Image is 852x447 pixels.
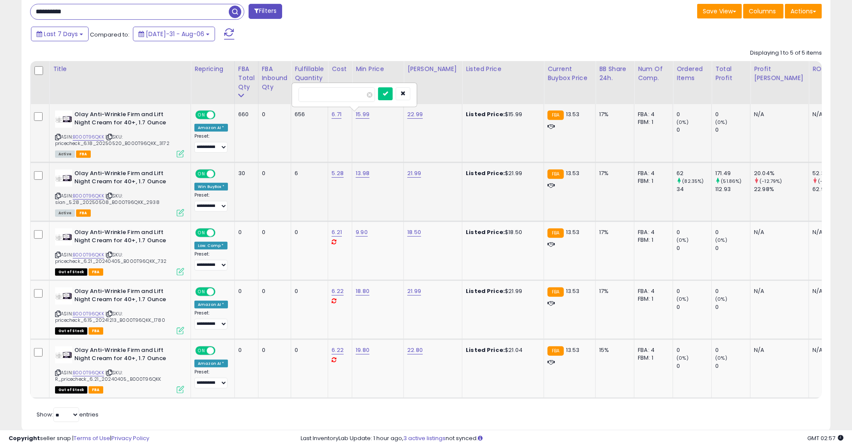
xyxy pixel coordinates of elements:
[466,346,537,354] div: $21.04
[677,119,689,126] small: (0%)
[74,111,179,129] b: Olay Anti-Wrinkle Firm and Lift Night Cream for 40+, 1.7 Ounce
[638,236,666,244] div: FBM: 1
[53,65,187,74] div: Title
[599,65,631,83] div: BB Share 24h.
[715,355,727,361] small: (0%)
[754,287,802,295] div: N/A
[194,242,228,250] div: Low. Comp *
[599,287,627,295] div: 17%
[332,346,344,355] a: 6.22
[332,287,344,296] a: 6.22
[466,111,537,118] div: $15.99
[715,244,750,252] div: 0
[754,228,802,236] div: N/A
[407,287,421,296] a: 21.99
[262,228,285,236] div: 0
[31,27,89,41] button: Last 7 Days
[55,310,165,323] span: | SKU: pricecheck_6.15_20241213_B000T96QKK_1780
[599,170,627,177] div: 17%
[677,287,711,295] div: 0
[73,310,104,318] a: B000T96QKK
[55,386,87,394] span: All listings that are currently out of stock and unavailable for purchase on Amazon
[566,169,580,177] span: 13.53
[677,346,711,354] div: 0
[677,170,711,177] div: 62
[146,30,204,38] span: [DATE]-31 - Aug-06
[55,151,75,158] span: All listings currently available for purchase on Amazon
[9,435,149,443] div: seller snap | |
[785,4,822,18] button: Actions
[238,228,252,236] div: 0
[812,228,841,236] div: N/A
[238,346,252,354] div: 0
[566,110,580,118] span: 13.53
[715,237,727,244] small: (0%)
[196,288,207,296] span: ON
[332,65,348,74] div: Cost
[9,434,40,442] strong: Copyright
[194,301,228,308] div: Amazon AI *
[407,228,421,237] a: 18.50
[743,4,784,18] button: Columns
[356,169,369,178] a: 13.98
[194,133,228,153] div: Preset:
[638,295,666,303] div: FBM: 1
[466,228,505,236] b: Listed Price:
[812,111,841,118] div: N/A
[715,119,727,126] small: (0%)
[403,434,446,442] a: 3 active listings
[466,228,537,236] div: $18.50
[55,346,184,392] div: ASIN:
[262,170,285,177] div: 0
[194,183,228,191] div: Win BuyBox *
[638,118,666,126] div: FBM: 1
[715,228,750,236] div: 0
[196,170,207,178] span: ON
[750,49,822,57] div: Displaying 1 to 5 of 5 items
[111,434,149,442] a: Privacy Policy
[73,251,104,259] a: B000T96QKK
[214,111,228,119] span: OFF
[715,346,750,354] div: 0
[715,303,750,311] div: 0
[812,185,847,193] div: 62.91%
[214,170,228,178] span: OFF
[55,369,161,382] span: | SKU: R_pricecheck_6.21_20240405_B000T96QKK
[295,228,321,236] div: 0
[677,237,689,244] small: (0%)
[677,185,711,193] div: 34
[332,169,344,178] a: 5.28
[566,228,580,236] span: 13.53
[638,287,666,295] div: FBA: 4
[74,346,179,364] b: Olay Anti-Wrinkle Firm and Lift Night Cream for 40+, 1.7 Ounce
[356,287,369,296] a: 18.80
[262,65,288,92] div: FBA inbound Qty
[677,303,711,311] div: 0
[715,65,747,83] div: Total Profit
[55,111,72,128] img: 41V46ivUlwL._SL40_.jpg
[55,228,72,246] img: 41V46ivUlwL._SL40_.jpg
[194,192,228,212] div: Preset:
[73,133,104,141] a: B000T96QKK
[599,346,627,354] div: 15%
[721,178,741,185] small: (51.86%)
[74,434,110,442] a: Terms of Use
[547,346,563,356] small: FBA
[638,65,669,83] div: Num of Comp.
[55,287,184,333] div: ASIN:
[194,360,228,367] div: Amazon AI *
[754,170,809,177] div: 20.04%
[715,185,750,193] div: 112.93
[566,346,580,354] span: 13.53
[55,346,72,364] img: 41V46ivUlwL._SL40_.jpg
[89,327,103,335] span: FBA
[715,287,750,295] div: 0
[754,111,802,118] div: N/A
[599,228,627,236] div: 17%
[295,65,324,83] div: Fulfillable Quantity
[812,170,847,177] div: 52.39%
[677,65,708,83] div: Ordered Items
[754,346,802,354] div: N/A
[295,170,321,177] div: 6
[760,178,782,185] small: (-12.79%)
